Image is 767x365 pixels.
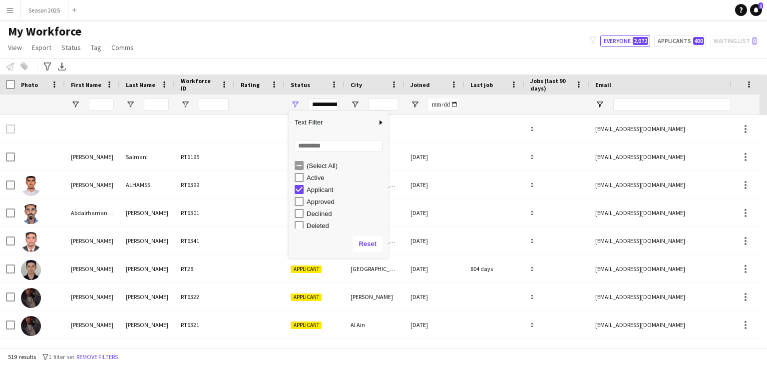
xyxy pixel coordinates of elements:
div: RT28 [175,255,235,282]
div: Al Ain [345,311,404,338]
img: Abdul malik Rahin [21,288,41,308]
span: City [351,81,362,88]
button: Open Filter Menu [291,100,300,109]
app-action-btn: Advanced filters [41,60,53,72]
button: Open Filter Menu [71,100,80,109]
div: 804 days [464,255,524,282]
span: Text Filter [289,114,377,131]
div: [DATE] [404,171,464,198]
div: [PERSON_NAME] [65,143,120,170]
div: Deleted [307,222,385,229]
a: Tag [87,41,105,54]
div: Declined [307,210,385,217]
div: [PERSON_NAME] [120,227,175,254]
span: 1 [759,2,763,9]
div: [GEOGRAPHIC_DATA] [345,255,404,282]
img: Abdul Malik Rahin [21,316,41,336]
span: Tag [91,43,101,52]
div: [DATE] [404,311,464,338]
a: Comms [107,41,138,54]
span: Applicant [291,321,322,329]
a: View [4,41,26,54]
div: [PERSON_NAME] [120,283,175,310]
div: [DATE] [404,283,464,310]
a: Export [28,41,55,54]
span: My Workforce [8,24,81,39]
div: [DATE] [404,199,464,226]
div: ALHAMSS [120,171,175,198]
div: 0 [524,171,589,198]
div: 0 [524,255,589,282]
app-action-btn: Export XLSX [56,60,68,72]
div: [PERSON_NAME] [345,283,404,310]
span: Joined [410,81,430,88]
img: Abdul Halim Abdul Karim [21,260,41,280]
div: RT6321 [175,311,235,338]
span: Export [32,43,51,52]
a: 1 [750,4,762,16]
input: Last Name Filter Input [144,98,169,110]
div: [PERSON_NAME] [65,227,120,254]
button: Open Filter Menu [181,100,190,109]
img: Abdalrhamanan Mohamed [21,204,41,224]
a: Status [57,41,85,54]
span: Applicant [291,293,322,301]
span: Workforce ID [181,77,217,92]
div: 0 [524,199,589,226]
span: 1 filter set [48,353,74,360]
input: Joined Filter Input [428,98,458,110]
span: Rating [241,81,260,88]
span: Status [291,81,310,88]
div: [PERSON_NAME] [65,283,120,310]
input: City Filter Input [369,98,398,110]
div: 0 [524,115,589,142]
div: RT6341 [175,227,235,254]
span: 2,072 [633,37,648,45]
button: Season 2025 [20,0,68,20]
div: RT6322 [175,283,235,310]
span: Jobs (last 90 days) [530,77,571,92]
span: Last Name [126,81,155,88]
div: Salmani [120,143,175,170]
div: 0 [524,283,589,310]
button: Everyone2,072 [600,35,650,47]
button: Open Filter Menu [351,100,360,109]
div: [PERSON_NAME] [65,171,120,198]
button: Open Filter Menu [126,100,135,109]
span: Comms [111,43,134,52]
div: [DATE] [404,143,464,170]
div: RT6301 [175,199,235,226]
span: 400 [693,37,704,45]
span: Status [61,43,81,52]
div: Applicant [307,186,385,193]
input: Workforce ID Filter Input [199,98,229,110]
input: First Name Filter Input [89,98,114,110]
button: Open Filter Menu [410,100,419,109]
div: 0 [524,311,589,338]
img: ABDALFATAH IYAD ALHAMSS [21,176,41,196]
div: Filter List [289,159,388,291]
input: Search filter values [295,140,383,152]
div: Column Filter [289,111,388,258]
div: 0 [524,143,589,170]
div: [PERSON_NAME] [120,255,175,282]
button: Remove filters [74,351,120,362]
div: RT6195 [175,143,235,170]
div: Active [307,174,385,181]
span: Last job [470,81,493,88]
span: Email [595,81,611,88]
span: View [8,43,22,52]
span: Applicant [291,265,322,273]
div: RT6399 [175,171,235,198]
button: Reset [353,236,383,252]
span: Photo [21,81,38,88]
div: [PERSON_NAME] [65,311,120,338]
div: [PERSON_NAME] [120,311,175,338]
div: Approved [307,198,385,205]
div: (Select All) [307,162,385,169]
div: [DATE] [404,227,464,254]
div: [PERSON_NAME] [65,255,120,282]
div: [PERSON_NAME] [120,199,175,226]
button: Open Filter Menu [595,100,604,109]
img: Abdul Arif [21,232,41,252]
